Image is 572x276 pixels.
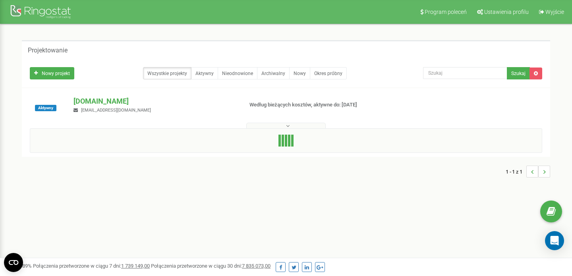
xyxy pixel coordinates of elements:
a: Nowy projekt [30,67,74,79]
font: Aktywny [195,71,214,76]
a: Nowy [289,67,310,79]
font: Wyjście [545,9,564,15]
font: Wszystkie projekty [147,71,187,76]
font: Archiwalny [261,71,285,76]
font: Połączenia przetworzone w ciągu 30 dni: [151,263,242,269]
font: Połączenia przetworzone w ciągu 7 dni: [33,263,121,269]
a: Okres próbny [310,67,347,79]
font: [DOMAIN_NAME] [73,97,129,105]
font: Aktywny [38,106,53,110]
nav: ... [506,158,550,185]
font: Program poleceń [425,9,467,15]
input: Szukaj [423,67,507,79]
font: Ustawienia profilu [484,9,529,15]
font: 7 835 073,00 [242,263,271,269]
button: Open CMP widget [4,253,23,272]
font: 1 - 1 z 1 [506,168,522,175]
font: Okres próbny [314,71,342,76]
a: Archiwalny [257,67,290,79]
div: Open Intercom Messenger [545,231,564,250]
a: Nieodnowione [218,67,257,79]
font: Projektowanie [28,46,68,54]
a: Wszystkie projekty [143,67,191,79]
font: Nowy [294,71,306,76]
font: Szukaj [511,71,526,76]
font: Według bieżących kosztów, aktywne do: [DATE] [249,102,357,108]
font: Nieodnowione [222,71,253,76]
button: Szukaj [507,67,530,79]
a: Aktywny [191,67,218,79]
font: [EMAIL_ADDRESS][DOMAIN_NAME] [81,108,151,113]
font: Nowy projekt [42,71,70,76]
font: 1 739 149,00 [121,263,150,269]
